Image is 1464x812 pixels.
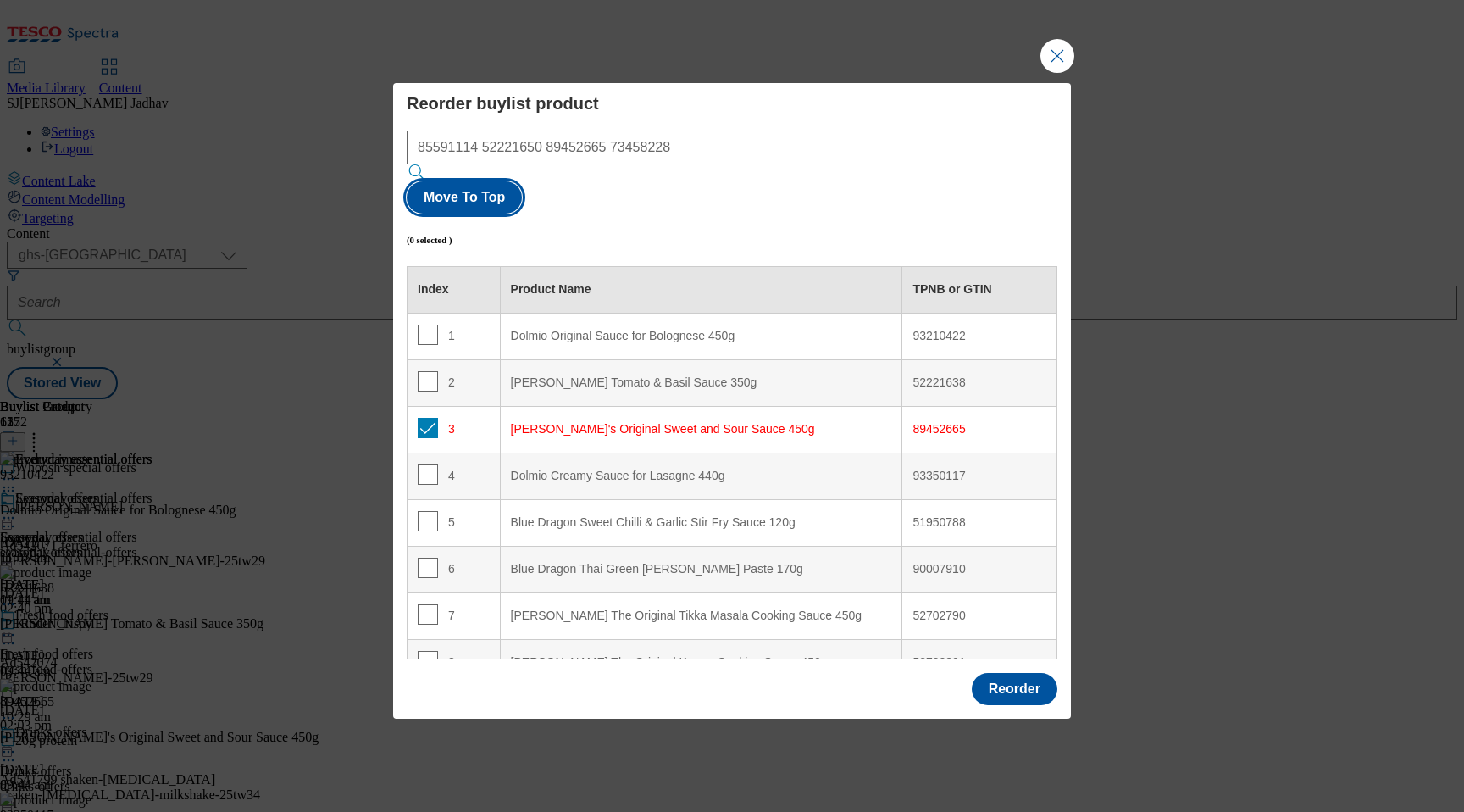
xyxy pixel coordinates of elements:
[418,282,490,298] div: Index
[1040,39,1074,73] button: Close Modal
[393,83,1071,719] div: Modal
[418,558,490,582] div: 6
[511,469,892,484] div: Dolmio Creamy Sauce for Lasagne 440g
[511,422,892,437] div: [PERSON_NAME]'s Original Sweet and Sour Sauce 450g
[407,235,452,245] h6: (0 selected )
[912,375,1046,391] div: 52221638
[418,418,490,442] div: 3
[912,515,1046,531] div: 51950788
[972,673,1057,705] button: Reorder
[912,469,1046,484] div: 93350117
[511,515,892,531] div: Blue Dragon Sweet Chilli & Garlic Stir Fry Sauce 120g
[912,282,1046,298] div: TPNB or GTIN
[912,329,1046,344] div: 93210422
[418,464,490,489] div: 4
[511,655,892,670] div: [PERSON_NAME] The Original Korma Cooking Sauce 450g
[912,562,1046,577] div: 90007910
[418,325,490,349] div: 1
[912,609,1046,624] div: 52702790
[511,562,892,577] div: Blue Dragon Thai Green [PERSON_NAME] Paste 170g
[418,651,490,676] div: 8
[912,655,1046,670] div: 52702801
[511,282,892,298] div: Product Name
[511,329,892,344] div: Dolmio Original Sauce for Bolognese 450g
[407,93,1057,114] h4: Reorder buylist product
[407,131,1123,164] input: Search TPNB or GTIN separated by commas or space
[418,511,490,536] div: 5
[407,181,522,214] button: Move To Top
[418,604,490,629] div: 7
[912,422,1046,437] div: 89452665
[511,609,892,624] div: [PERSON_NAME] The Original Tikka Masala Cooking Sauce 450g
[511,375,892,391] div: [PERSON_NAME] Tomato & Basil Sauce 350g
[418,371,490,396] div: 2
